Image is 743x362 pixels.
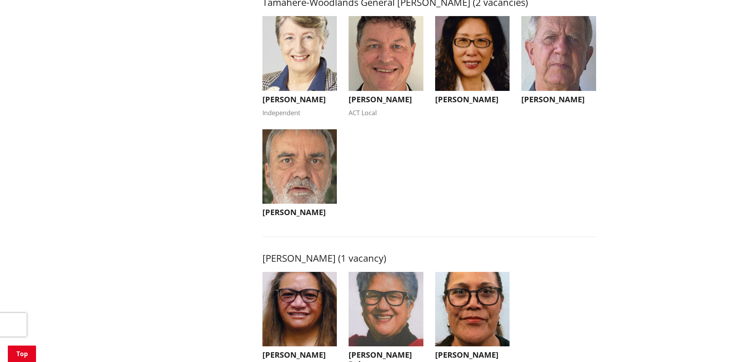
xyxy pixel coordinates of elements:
[262,350,337,360] h3: [PERSON_NAME]
[262,208,337,217] h3: [PERSON_NAME]
[435,272,510,347] img: WO-W-RA__DIXON-HARRIS_E__sDJF2
[435,16,510,108] button: [PERSON_NAME]
[262,16,337,91] img: WO-W-TW__BEAVIS_C__FeNcs
[262,95,337,104] h3: [PERSON_NAME]
[262,129,337,221] button: [PERSON_NAME]
[521,16,596,91] img: WO-W-TW__KEIR_M__PTTJq
[349,16,423,91] img: WO-W-TW__MAYALL_P__FmHcs
[349,95,423,104] h3: [PERSON_NAME]
[262,108,337,118] div: Independent
[349,16,423,118] button: [PERSON_NAME] ACT Local
[435,350,510,360] h3: [PERSON_NAME]
[262,253,596,264] h3: [PERSON_NAME] (1 vacancy)
[262,129,337,204] img: WO-W-TW__MANSON_M__dkdhr
[262,272,337,347] img: WO-W-RA__ELLIS_R__GmtMW
[521,95,596,104] h3: [PERSON_NAME]
[349,272,423,347] img: WO-W-RA__POKERE-PHILLIPS_D__pS5sY
[521,16,596,108] button: [PERSON_NAME]
[8,346,36,362] a: Top
[707,329,735,357] iframe: Messenger Launcher
[435,95,510,104] h3: [PERSON_NAME]
[435,16,510,91] img: WO-W-TW__CAO-OULTON_A__x5kpv
[349,108,423,118] div: ACT Local
[262,16,337,118] button: [PERSON_NAME] Independent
